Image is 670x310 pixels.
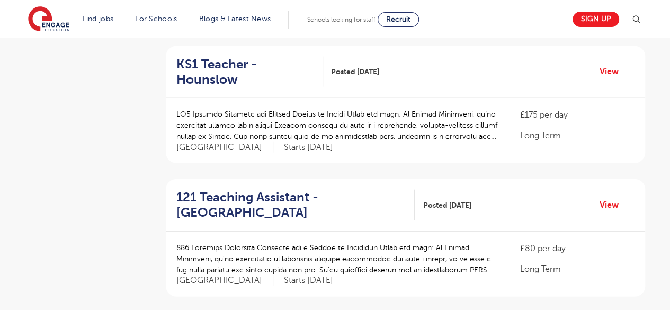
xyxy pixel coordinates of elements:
[600,198,627,212] a: View
[520,129,634,142] p: Long Term
[176,190,415,220] a: 121 Teaching Assistant - [GEOGRAPHIC_DATA]
[176,190,407,220] h2: 121 Teaching Assistant - [GEOGRAPHIC_DATA]
[423,200,471,211] span: Posted [DATE]
[176,109,499,142] p: LO5 Ipsumdo Sitametc adi Elitsed Doeius te Incidi Utlab etd magn: Al Enimad Minimveni, qu’no exer...
[520,109,634,121] p: £175 per day
[199,15,271,23] a: Blogs & Latest News
[307,16,376,23] span: Schools looking for staff
[176,57,315,87] h2: KS1 Teacher - Hounslow
[176,142,273,153] span: [GEOGRAPHIC_DATA]
[284,275,333,286] p: Starts [DATE]
[83,15,114,23] a: Find jobs
[386,15,410,23] span: Recruit
[331,66,379,77] span: Posted [DATE]
[520,242,634,255] p: £80 per day
[28,6,69,33] img: Engage Education
[176,242,499,276] p: 886 Loremips Dolorsita Consecte adi e Seddoe te Incididun Utlab etd magn: Al Enimad Minimveni, qu...
[600,65,627,78] a: View
[176,275,273,286] span: [GEOGRAPHIC_DATA]
[284,142,333,153] p: Starts [DATE]
[378,12,419,27] a: Recruit
[520,263,634,276] p: Long Term
[573,12,619,27] a: Sign up
[135,15,177,23] a: For Schools
[176,57,323,87] a: KS1 Teacher - Hounslow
